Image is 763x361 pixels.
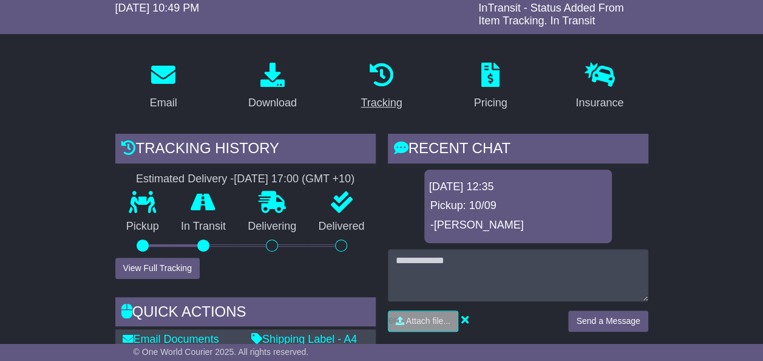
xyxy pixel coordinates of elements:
[115,297,376,330] div: Quick Actions
[353,58,410,115] a: Tracking
[478,2,623,27] span: InTransit - Status Added From Item Tracking. In Transit
[115,220,170,233] p: Pickup
[474,95,507,111] div: Pricing
[142,58,185,115] a: Email
[234,173,354,186] div: [DATE] 17:00 (GMT +10)
[568,311,648,332] button: Send a Message
[115,134,376,167] div: Tracking history
[251,333,357,359] a: Shipping Label - A4 printer
[115,2,200,14] span: [DATE] 10:49 PM
[388,134,648,167] div: RECENT CHAT
[115,258,200,279] button: View Full Tracking
[307,220,375,233] p: Delivered
[430,219,606,232] p: -[PERSON_NAME]
[361,95,402,111] div: Tracking
[575,95,623,111] div: Insurance
[150,95,177,111] div: Email
[430,199,606,213] p: Pickup: 10/09
[115,173,376,186] div: Estimated Delivery -
[170,220,237,233] p: In Transit
[134,347,309,357] span: © One World Courier 2025. All rights reserved.
[240,58,305,115] a: Download
[429,180,607,194] div: [DATE] 12:35
[123,333,219,345] a: Email Documents
[466,58,515,115] a: Pricing
[237,220,307,233] p: Delivering
[248,95,297,111] div: Download
[568,58,631,115] a: Insurance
